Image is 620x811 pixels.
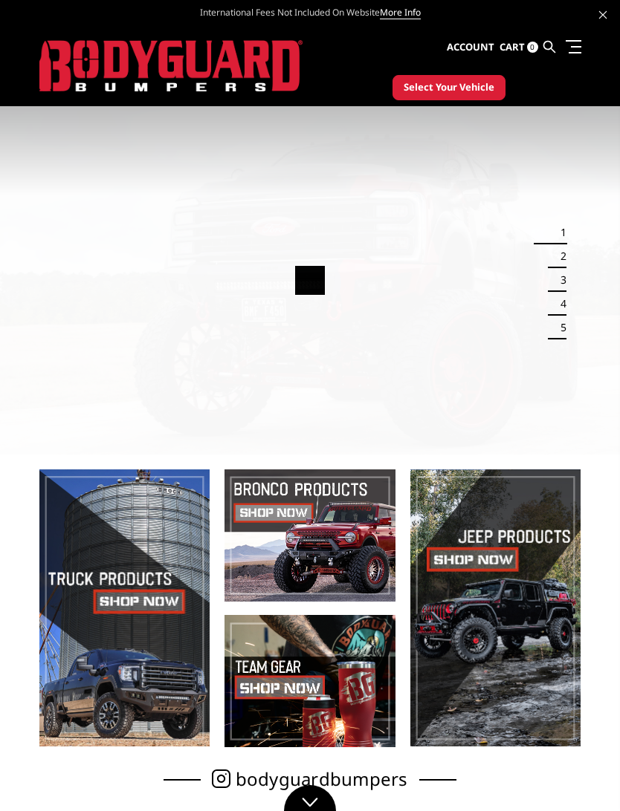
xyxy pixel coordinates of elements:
[39,40,303,92] img: BODYGUARD BUMPERS
[500,40,525,53] span: Cart
[552,269,566,293] button: 3 of 5
[500,27,538,68] a: Cart 0
[404,80,494,95] span: Select Your Vehicle
[552,316,566,339] button: 5 of 5
[552,245,566,269] button: 2 of 5
[552,292,566,316] button: 4 of 5
[527,42,538,53] span: 0
[447,40,494,53] span: Account
[447,27,494,68] a: Account
[393,75,506,100] button: Select Your Vehicle
[236,771,408,786] span: bodyguardbumpers
[380,6,421,19] a: More Info
[552,221,566,245] button: 1 of 5
[284,785,336,811] a: Click to Down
